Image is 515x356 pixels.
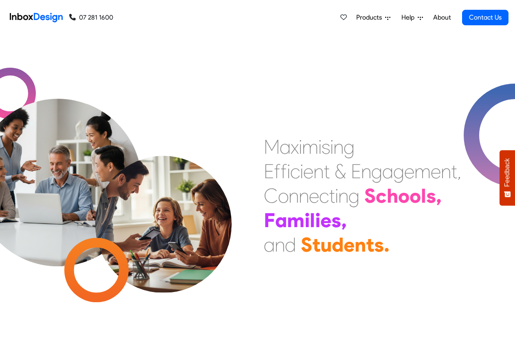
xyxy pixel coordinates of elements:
div: o [398,184,410,208]
div: e [404,159,414,184]
div: e [303,159,313,184]
div: g [371,159,382,184]
div: & [335,159,346,184]
div: o [410,184,421,208]
div: F [264,208,275,232]
div: i [299,135,302,159]
div: m [414,159,431,184]
button: Feedback - Show survey [500,150,515,206]
a: Contact Us [462,10,508,25]
div: n [333,135,344,159]
div: n [361,159,371,184]
div: s [374,232,384,257]
a: 07 281 1600 [69,13,113,22]
div: n [355,232,366,257]
div: Maximising Efficient & Engagement, Connecting Schools, Families, and Students. [264,135,461,257]
span: Feedback [504,158,511,187]
div: f [281,159,287,184]
div: h [387,184,398,208]
a: About [431,9,453,26]
div: i [318,135,322,159]
div: a [275,208,287,232]
div: i [287,159,290,184]
div: S [364,184,376,208]
div: f [274,159,281,184]
div: s [322,135,330,159]
div: n [275,232,285,257]
div: , [457,159,461,184]
div: a [264,232,275,257]
div: i [315,208,320,232]
div: S [301,232,312,257]
a: Products [353,9,394,26]
div: . [384,232,390,257]
div: E [264,159,274,184]
span: Help [401,13,418,22]
div: x [291,135,299,159]
div: t [312,232,320,257]
div: C [264,184,278,208]
div: c [376,184,387,208]
a: Help [398,9,426,26]
div: u [320,232,332,257]
div: i [330,135,333,159]
div: M [264,135,280,159]
img: parents_with_child.png [78,122,249,293]
div: m [287,208,305,232]
div: n [299,184,309,208]
div: t [324,159,330,184]
div: e [309,184,319,208]
div: i [335,184,338,208]
div: d [332,232,344,257]
div: s [331,208,341,232]
div: t [329,184,335,208]
div: c [290,159,300,184]
div: s [426,184,436,208]
div: t [451,159,457,184]
div: , [341,208,347,232]
div: d [285,232,296,257]
div: l [421,184,426,208]
div: e [320,208,331,232]
div: o [278,184,289,208]
span: Products [356,13,385,22]
div: i [300,159,303,184]
div: g [344,135,355,159]
div: E [351,159,361,184]
div: n [313,159,324,184]
div: n [289,184,299,208]
div: l [310,208,315,232]
div: e [431,159,441,184]
div: n [441,159,451,184]
div: m [302,135,318,159]
div: n [338,184,348,208]
div: i [305,208,310,232]
div: g [348,184,359,208]
div: g [393,159,404,184]
div: e [344,232,355,257]
div: c [319,184,329,208]
div: t [366,232,374,257]
div: , [436,184,442,208]
div: a [382,159,393,184]
div: a [280,135,291,159]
